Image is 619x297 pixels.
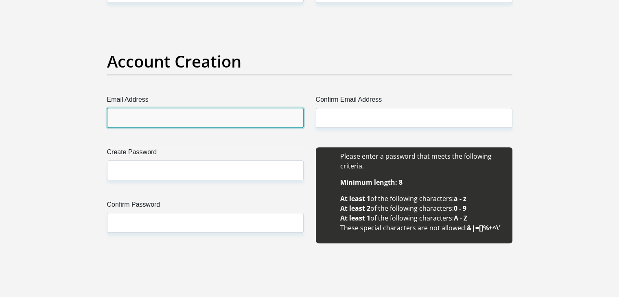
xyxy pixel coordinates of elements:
li: of the following characters: [340,203,504,213]
b: a - z [454,194,466,203]
label: Confirm Email Address [316,95,512,108]
b: At least 1 [340,194,370,203]
label: Confirm Password [107,200,304,213]
li: These special characters are not allowed: [340,223,504,233]
li: of the following characters: [340,213,504,223]
b: A - Z [454,214,467,223]
b: Minimum length: 8 [340,178,402,187]
b: 0 - 9 [454,204,466,213]
b: At least 1 [340,214,370,223]
label: Email Address [107,95,304,108]
input: Confirm Email Address [316,108,512,128]
input: Email Address [107,108,304,128]
li: Please enter a password that meets the following criteria. [340,151,504,171]
b: At least 2 [340,204,370,213]
label: Create Password [107,147,304,160]
li: of the following characters: [340,194,504,203]
input: Confirm Password [107,213,304,233]
h2: Account Creation [107,52,512,71]
input: Create Password [107,160,304,180]
b: &|=[]%+^\' [467,223,501,232]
